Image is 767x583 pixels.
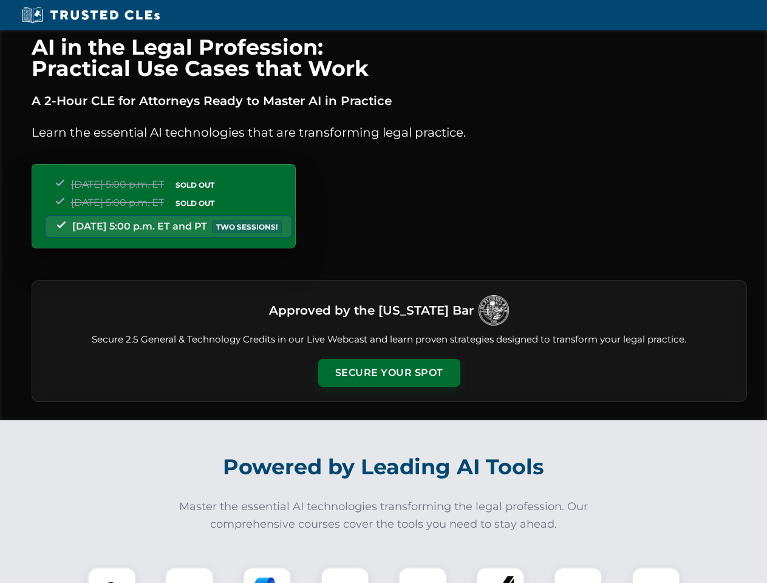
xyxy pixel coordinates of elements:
img: Logo [479,295,509,326]
h3: Approved by the [US_STATE] Bar [269,299,474,321]
span: [DATE] 5:00 p.m. ET [71,197,164,208]
p: A 2-Hour CLE for Attorneys Ready to Master AI in Practice [32,91,747,111]
p: Secure 2.5 General & Technology Credits in our Live Webcast and learn proven strategies designed ... [47,333,732,347]
span: SOLD OUT [171,197,219,210]
span: [DATE] 5:00 p.m. ET [71,179,164,190]
button: Secure Your Spot [318,359,460,387]
p: Master the essential AI technologies transforming the legal profession. Our comprehensive courses... [171,498,596,533]
h2: Powered by Leading AI Tools [47,446,720,488]
img: Trusted CLEs [18,6,163,24]
p: Learn the essential AI technologies that are transforming legal practice. [32,123,747,142]
h1: AI in the Legal Profession: Practical Use Cases that Work [32,36,747,79]
span: SOLD OUT [171,179,219,191]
